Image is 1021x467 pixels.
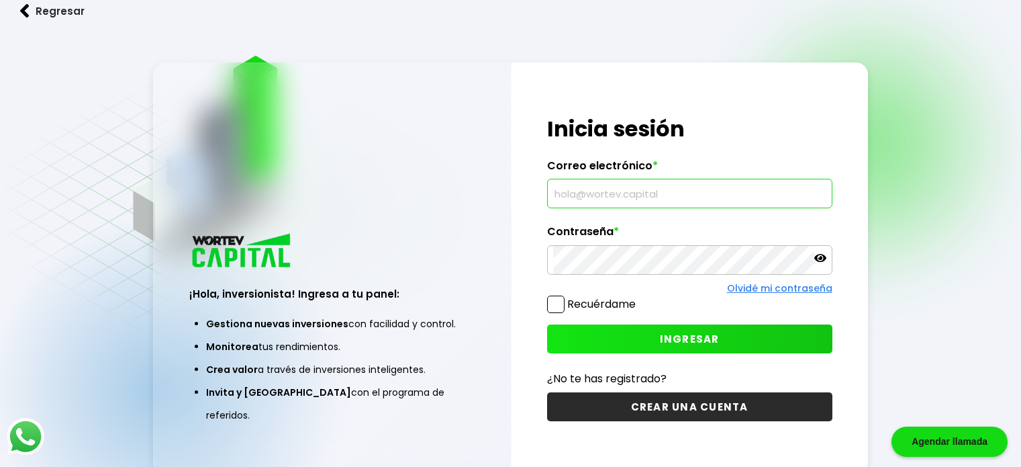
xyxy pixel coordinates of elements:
li: con el programa de referidos. [206,381,458,427]
span: Invita y [GEOGRAPHIC_DATA] [206,386,351,399]
input: hola@wortev.capital [553,179,826,208]
label: Recuérdame [567,296,636,312]
span: Crea valor [206,363,258,376]
a: Olvidé mi contraseña [727,282,832,295]
h1: Inicia sesión [547,113,832,145]
img: logo_wortev_capital [189,232,295,271]
span: Monitorea [206,340,258,353]
button: INGRESAR [547,325,832,353]
li: con facilidad y control. [206,312,458,335]
img: logos_whatsapp-icon.242b2217.svg [7,418,44,456]
h3: ¡Hola, inversionista! Ingresa a tu panel: [189,286,475,302]
li: a través de inversiones inteligentes. [206,358,458,381]
span: Gestiona nuevas inversiones [206,317,348,331]
p: ¿No te has registrado? [547,370,832,387]
a: ¿No te has registrado?CREAR UNA CUENTA [547,370,832,421]
div: Agendar llamada [891,427,1008,457]
label: Correo electrónico [547,159,832,179]
label: Contraseña [547,225,832,245]
span: INGRESAR [660,332,720,346]
li: tus rendimientos. [206,335,458,358]
button: CREAR UNA CUENTA [547,392,832,421]
img: flecha izquierda [20,4,30,18]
